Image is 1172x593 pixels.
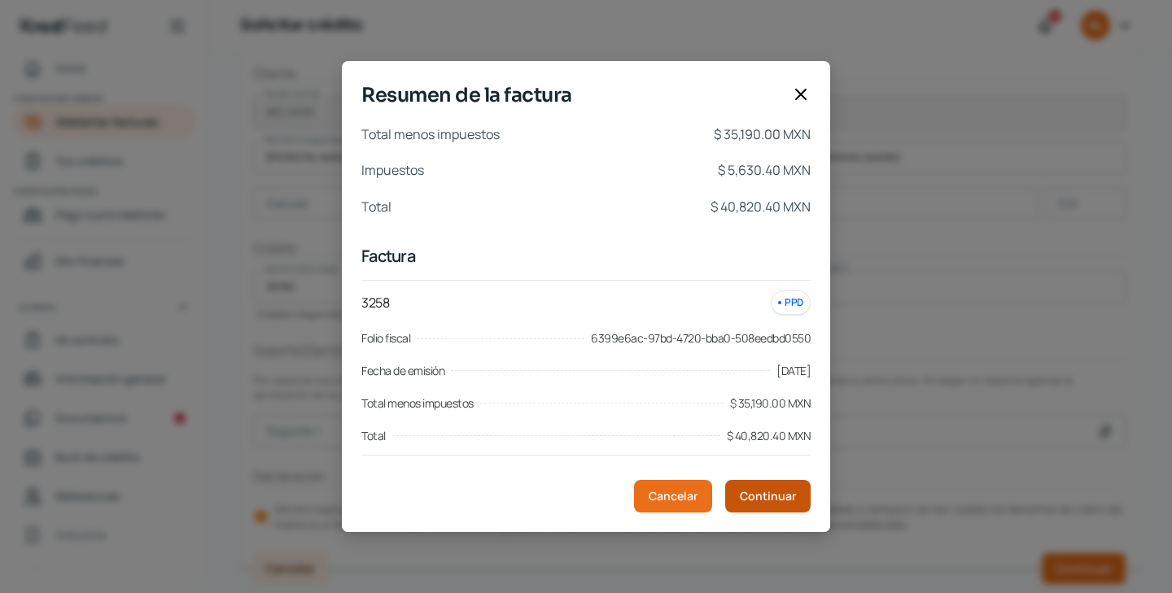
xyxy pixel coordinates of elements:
span: Folio fiscal [361,329,410,348]
p: Total menos impuestos [361,123,500,146]
p: Total [361,195,391,219]
span: Cancelar [649,491,698,502]
span: Resumen de la factura [361,81,785,110]
span: Continuar [740,491,796,502]
p: $ 5,630.40 MXN [718,159,811,182]
p: $ 40,820.40 MXN [711,195,811,219]
button: Continuar [725,480,811,512]
span: Total [361,426,386,446]
span: $ 40,820.40 MXN [727,426,811,446]
span: 6399e6ac-97bd-4720-bba0-508eedbd0550 [591,329,811,348]
p: Impuestos [361,159,424,182]
button: Cancelar [634,480,712,512]
p: $ 35,190.00 MXN [714,123,811,146]
span: $ 35,190.00 MXN [730,394,811,413]
span: Fecha de emisión [361,361,444,381]
div: PPD [771,290,811,316]
p: Factura [361,245,811,267]
span: [DATE] [776,361,811,381]
p: 3258 [361,292,389,314]
span: Total menos impuestos [361,394,474,413]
